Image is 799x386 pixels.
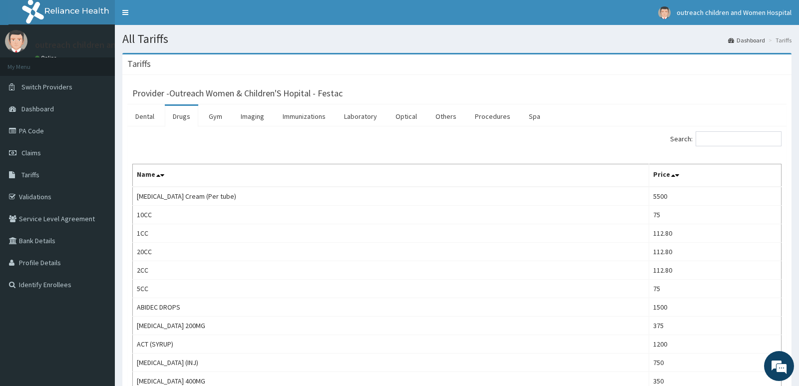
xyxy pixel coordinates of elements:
a: Procedures [467,106,518,127]
td: 10CC [133,206,649,224]
td: ACT (SYRUP) [133,335,649,354]
a: Dashboard [728,36,765,44]
label: Search: [670,131,782,146]
span: Tariffs [21,170,39,179]
img: User Image [5,30,27,52]
span: outreach children and Women Hospital [677,8,792,17]
td: 112.80 [649,261,781,280]
td: 112.80 [649,243,781,261]
span: Switch Providers [21,82,72,91]
a: Drugs [165,106,198,127]
td: [MEDICAL_DATA] (INJ) [133,354,649,372]
h1: All Tariffs [122,32,792,45]
a: Others [427,106,464,127]
td: [MEDICAL_DATA] 200MG [133,317,649,335]
th: Price [649,164,781,187]
span: Claims [21,148,41,157]
td: 750 [649,354,781,372]
a: Dental [127,106,162,127]
td: 5CC [133,280,649,298]
td: [MEDICAL_DATA] Cream (Per tube) [133,187,649,206]
input: Search: [696,131,782,146]
td: 112.80 [649,224,781,243]
td: 1500 [649,298,781,317]
a: Immunizations [275,106,334,127]
td: 2CC [133,261,649,280]
h3: Tariffs [127,59,151,68]
td: 1200 [649,335,781,354]
td: 75 [649,206,781,224]
img: User Image [658,6,671,19]
td: 20CC [133,243,649,261]
td: 5500 [649,187,781,206]
span: Dashboard [21,104,54,113]
a: Imaging [233,106,272,127]
a: Laboratory [336,106,385,127]
li: Tariffs [766,36,792,44]
td: 375 [649,317,781,335]
a: Spa [521,106,548,127]
a: Optical [388,106,425,127]
td: ABIDEC DROPS [133,298,649,317]
p: outreach children and Women Hospital [35,40,187,49]
a: Gym [201,106,230,127]
h3: Provider - Outreach Women & Children'S Hopital - Festac [132,89,343,98]
th: Name [133,164,649,187]
td: 75 [649,280,781,298]
td: 1CC [133,224,649,243]
a: Online [35,54,59,61]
